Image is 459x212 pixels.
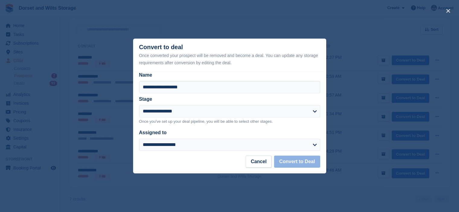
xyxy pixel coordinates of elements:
label: Stage [139,97,152,102]
label: Name [139,71,320,79]
button: Convert to Deal [274,156,320,168]
p: Once you've set up your deal pipeline, you will be able to select other stages. [139,119,320,125]
button: Cancel [246,156,272,168]
div: Once converted your prospect will be removed and become a deal. You can update any storage requir... [139,52,320,66]
label: Assigned to [139,130,167,135]
div: Convert to deal [139,44,320,66]
button: close [443,6,453,16]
